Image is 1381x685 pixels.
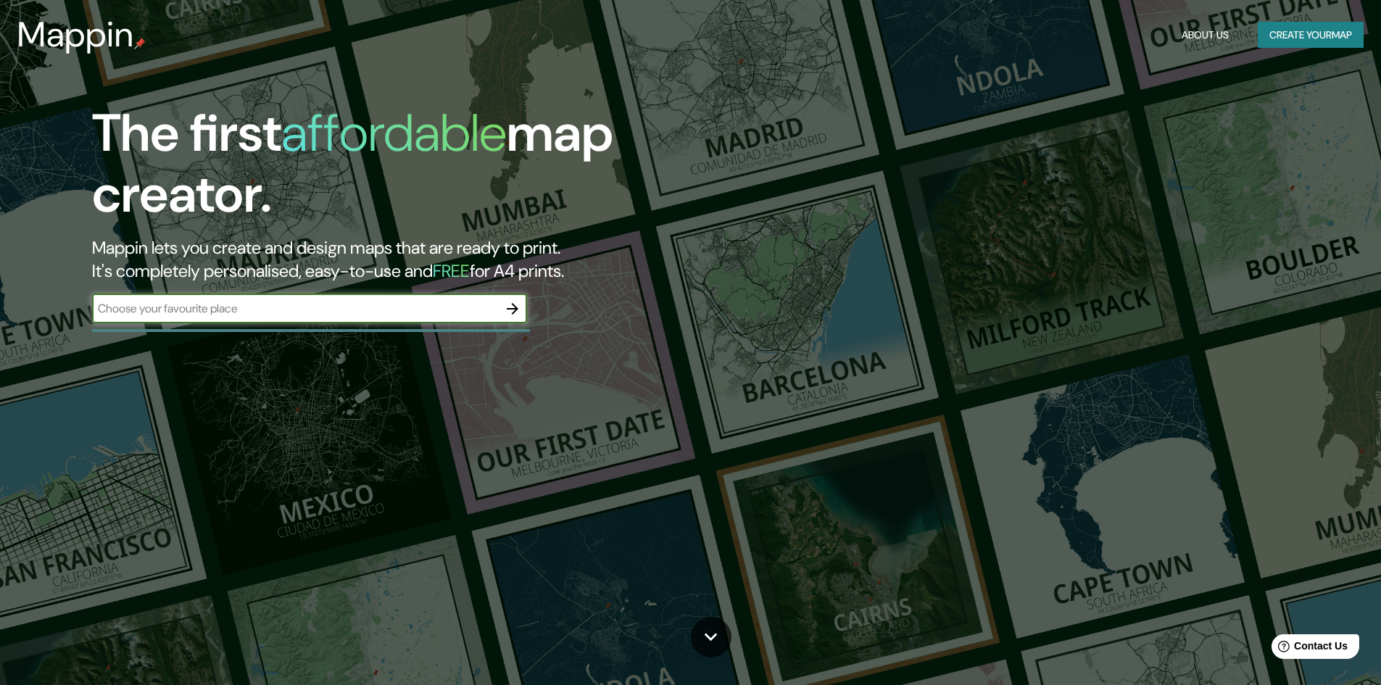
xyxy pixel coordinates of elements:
img: mappin-pin [134,38,146,49]
h1: The first map creator. [92,103,783,236]
h1: affordable [281,99,507,167]
button: Create yourmap [1258,22,1364,49]
input: Choose your favourite place [92,300,498,317]
h5: FREE [433,260,470,282]
button: About Us [1176,22,1235,49]
h2: Mappin lets you create and design maps that are ready to print. It's completely personalised, eas... [92,236,783,283]
iframe: Help widget launcher [1252,628,1365,669]
h3: Mappin [17,14,134,55]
